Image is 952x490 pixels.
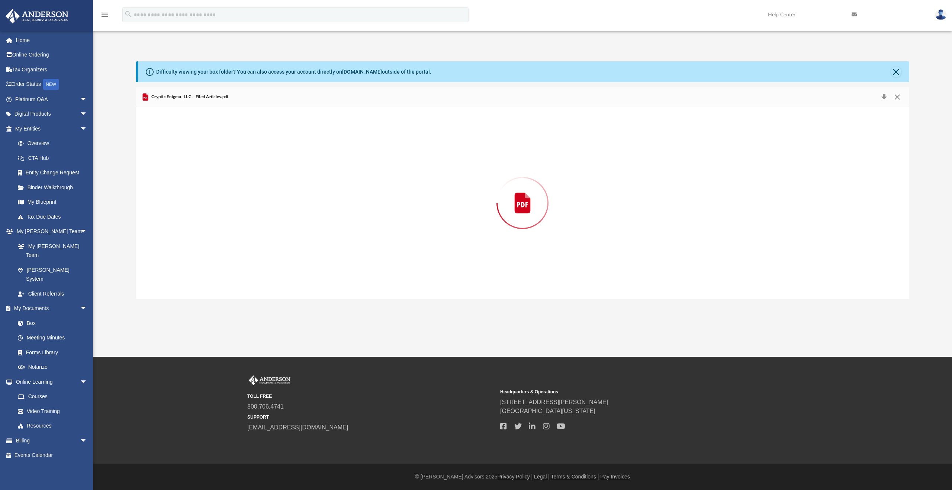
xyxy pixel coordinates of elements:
a: My [PERSON_NAME] Teamarrow_drop_down [5,224,95,239]
span: arrow_drop_down [80,433,95,448]
a: [EMAIL_ADDRESS][DOMAIN_NAME] [247,424,348,431]
img: Anderson Advisors Platinum Portal [247,375,292,385]
a: Platinum Q&Aarrow_drop_down [5,92,99,107]
div: © [PERSON_NAME] Advisors 2025 [93,473,952,481]
a: My Documentsarrow_drop_down [5,301,95,316]
span: arrow_drop_down [80,121,95,136]
a: Order StatusNEW [5,77,99,92]
a: Meeting Minutes [10,331,95,345]
small: Headquarters & Operations [500,389,748,395]
a: Digital Productsarrow_drop_down [5,107,99,122]
button: Close [891,92,904,102]
a: Notarize [10,360,95,375]
a: Events Calendar [5,448,99,463]
span: arrow_drop_down [80,107,95,122]
a: Legal | [534,474,550,480]
a: Tax Organizers [5,62,99,77]
button: Download [878,92,891,102]
a: Privacy Policy | [498,474,533,480]
img: User Pic [935,9,946,20]
a: Entity Change Request [10,165,99,180]
a: Online Learningarrow_drop_down [5,374,95,389]
a: My Blueprint [10,195,95,210]
i: menu [100,10,109,19]
a: Billingarrow_drop_down [5,433,99,448]
i: search [124,10,132,18]
a: 800.706.4741 [247,403,284,410]
a: [STREET_ADDRESS][PERSON_NAME] [500,399,608,405]
a: Binder Walkthrough [10,180,99,195]
a: [GEOGRAPHIC_DATA][US_STATE] [500,408,595,414]
a: Home [5,33,99,48]
small: SUPPORT [247,414,495,420]
a: [DOMAIN_NAME] [342,69,382,75]
span: arrow_drop_down [80,92,95,107]
a: Tax Due Dates [10,209,99,224]
a: Overview [10,136,99,151]
a: Forms Library [10,345,91,360]
a: Terms & Conditions | [551,474,599,480]
span: arrow_drop_down [80,301,95,316]
span: arrow_drop_down [80,224,95,239]
span: arrow_drop_down [80,374,95,390]
a: Pay Invoices [600,474,630,480]
div: Difficulty viewing your box folder? You can also access your account directly on outside of the p... [156,68,431,76]
a: CTA Hub [10,151,99,165]
a: My [PERSON_NAME] Team [10,239,91,262]
a: [PERSON_NAME] System [10,262,95,286]
a: Courses [10,389,95,404]
small: TOLL FREE [247,393,495,400]
a: Client Referrals [10,286,95,301]
a: Online Ordering [5,48,99,62]
span: Cryptic Enigma, LLC - Filed Articles.pdf [150,94,229,100]
img: Anderson Advisors Platinum Portal [3,9,71,23]
a: menu [100,14,109,19]
a: My Entitiesarrow_drop_down [5,121,99,136]
a: Box [10,316,91,331]
div: NEW [43,79,59,90]
button: Close [891,67,901,77]
div: Preview [136,87,909,299]
a: Resources [10,419,95,433]
a: Video Training [10,404,91,419]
